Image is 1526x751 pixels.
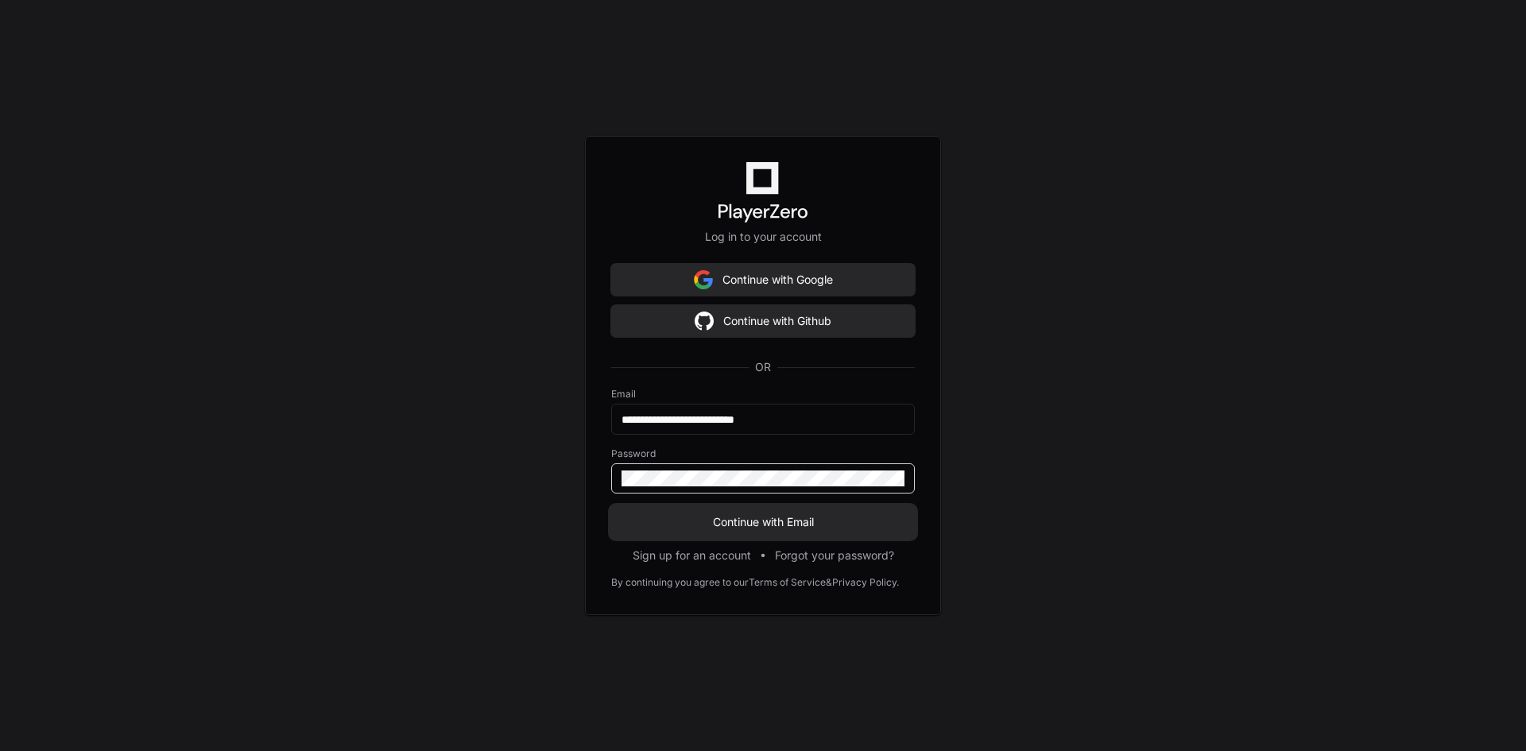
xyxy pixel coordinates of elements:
[611,229,915,245] p: Log in to your account
[611,576,749,589] div: By continuing you agree to our
[832,576,899,589] a: Privacy Policy.
[611,305,915,337] button: Continue with Github
[694,264,713,296] img: Sign in with google
[749,359,777,375] span: OR
[775,548,894,563] button: Forgot your password?
[695,305,714,337] img: Sign in with google
[611,506,915,538] button: Continue with Email
[633,548,751,563] button: Sign up for an account
[826,576,832,589] div: &
[611,264,915,296] button: Continue with Google
[749,576,826,589] a: Terms of Service
[611,388,915,401] label: Email
[611,514,915,530] span: Continue with Email
[611,447,915,460] label: Password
